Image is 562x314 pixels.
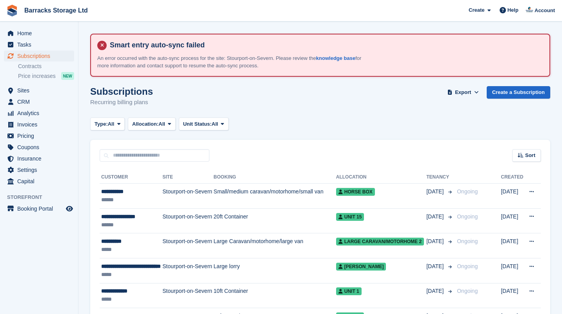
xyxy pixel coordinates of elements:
[4,96,74,107] a: menu
[17,142,64,153] span: Coupons
[17,108,64,119] span: Analytics
[18,63,74,70] a: Contracts
[7,193,78,201] span: Storefront
[487,86,550,99] a: Create a Subscription
[18,72,56,80] span: Price increases
[108,120,115,128] span: All
[17,119,64,130] span: Invoices
[4,164,74,175] a: menu
[525,152,535,159] span: Sort
[179,117,229,130] button: Unit Status: All
[4,176,74,187] a: menu
[214,184,336,209] td: Small/medium caravan/motorhome/small van
[158,120,165,128] span: All
[132,120,158,128] span: Allocation:
[316,55,355,61] a: knowledge base
[426,262,445,271] span: [DATE]
[426,287,445,295] span: [DATE]
[501,171,524,184] th: Created
[4,28,74,39] a: menu
[455,88,471,96] span: Export
[4,51,74,61] a: menu
[457,238,478,244] span: Ongoing
[17,176,64,187] span: Capital
[469,6,484,14] span: Create
[457,188,478,195] span: Ongoing
[97,54,372,70] p: An error occurred with the auto-sync process for the site: Stourport-on-Severn. Please review the...
[4,130,74,141] a: menu
[214,258,336,283] td: Large lorry
[214,208,336,233] td: 20ft Container
[4,39,74,50] a: menu
[17,51,64,61] span: Subscriptions
[214,171,336,184] th: Booking
[95,120,108,128] span: Type:
[17,85,64,96] span: Sites
[457,288,478,294] span: Ongoing
[90,117,125,130] button: Type: All
[507,6,518,14] span: Help
[426,237,445,245] span: [DATE]
[17,96,64,107] span: CRM
[457,263,478,269] span: Ongoing
[90,98,153,107] p: Recurring billing plans
[21,4,91,17] a: Barracks Storage Ltd
[336,171,426,184] th: Allocation
[6,5,18,16] img: stora-icon-8386f47178a22dfd0bd8f6a31ec36ba5ce8667c1dd55bd0f319d3a0aa187defe.svg
[162,171,213,184] th: Site
[501,184,524,209] td: [DATE]
[128,117,176,130] button: Allocation: All
[4,153,74,164] a: menu
[4,203,74,214] a: menu
[100,171,162,184] th: Customer
[17,28,64,39] span: Home
[501,208,524,233] td: [DATE]
[4,85,74,96] a: menu
[162,283,213,308] td: Stourport-on-Severn
[501,258,524,283] td: [DATE]
[336,188,375,196] span: Horse box
[65,204,74,213] a: Preview store
[162,184,213,209] td: Stourport-on-Severn
[426,213,445,221] span: [DATE]
[90,86,153,97] h1: Subscriptions
[446,86,480,99] button: Export
[457,213,478,220] span: Ongoing
[212,120,218,128] span: All
[162,233,213,258] td: Stourport-on-Severn
[18,72,74,80] a: Price increases NEW
[336,238,424,245] span: Large caravan/motorhome 2
[4,119,74,130] a: menu
[4,142,74,153] a: menu
[17,130,64,141] span: Pricing
[214,283,336,308] td: 10ft Container
[162,258,213,283] td: Stourport-on-Severn
[183,120,212,128] span: Unit Status:
[426,188,445,196] span: [DATE]
[17,153,64,164] span: Insurance
[526,6,533,14] img: Jack Ward
[501,283,524,308] td: [DATE]
[214,233,336,258] td: Large Caravan/motorhome/large van
[17,203,64,214] span: Booking Portal
[4,108,74,119] a: menu
[17,39,64,50] span: Tasks
[336,263,386,271] span: [PERSON_NAME]
[501,233,524,258] td: [DATE]
[535,7,555,14] span: Account
[17,164,64,175] span: Settings
[426,171,454,184] th: Tenancy
[336,213,364,221] span: Unit 15
[336,287,362,295] span: Unit 1
[107,41,543,50] h4: Smart entry auto-sync failed
[162,208,213,233] td: Stourport-on-Severn
[61,72,74,80] div: NEW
